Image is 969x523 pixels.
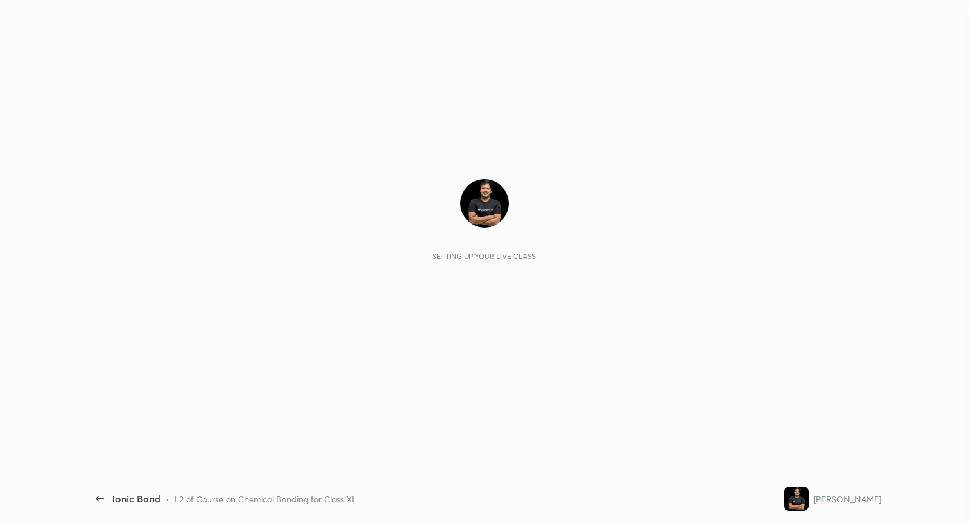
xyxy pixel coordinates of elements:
div: • [165,493,170,505]
img: 09cf30fa7328422783919cb9d1918269.jpg [784,487,809,511]
div: Setting up your live class [432,252,536,261]
div: L2 of Course on Chemical Bonding for Class XI [174,493,354,505]
div: [PERSON_NAME] [813,493,881,505]
div: Ionic Bond [112,492,160,506]
img: 09cf30fa7328422783919cb9d1918269.jpg [460,179,509,228]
